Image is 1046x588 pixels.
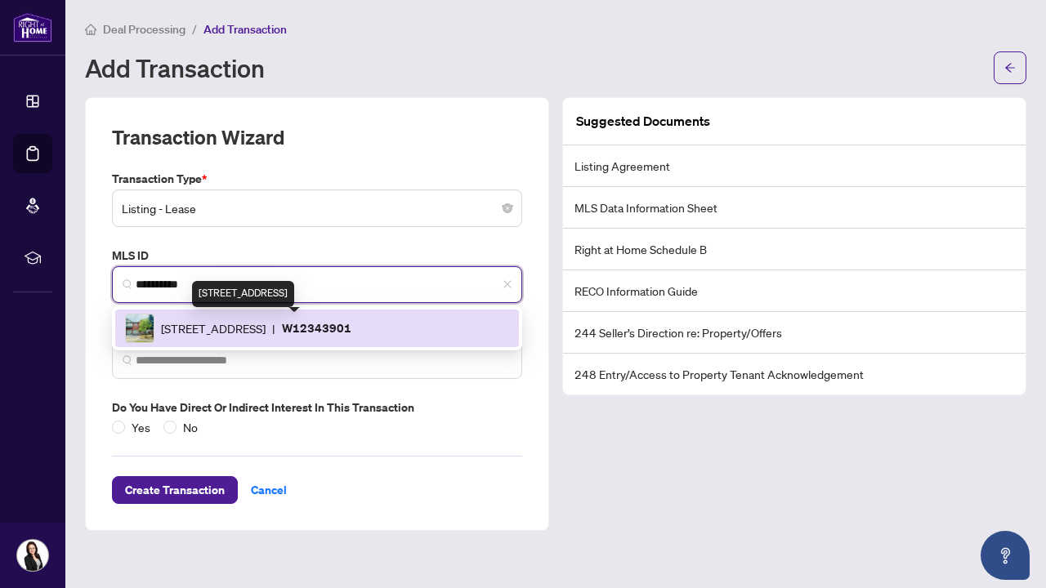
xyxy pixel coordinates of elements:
h2: Transaction Wizard [112,124,284,150]
span: Yes [125,418,157,436]
li: 244 Seller’s Direction re: Property/Offers [563,312,1026,354]
img: IMG-W12343901_1.jpg [126,314,154,342]
li: 248 Entry/Access to Property Tenant Acknowledgement [563,354,1026,394]
span: Create Transaction [125,477,225,503]
label: Do you have direct or indirect interest in this transaction [112,399,522,416]
span: close-circle [503,203,512,213]
li: / [192,20,197,38]
span: home [85,24,96,35]
span: Listing - Lease [122,193,512,224]
span: Add Transaction [203,22,287,37]
li: Listing Agreement [563,145,1026,187]
label: Transaction Type [112,170,522,188]
button: Cancel [238,476,300,504]
p: W12343901 [282,318,351,337]
span: [STREET_ADDRESS] [161,319,266,337]
label: MLS ID [112,247,522,265]
span: Cancel [251,477,287,503]
img: search_icon [123,279,132,289]
span: No [177,418,204,436]
li: Right at Home Schedule B [563,229,1026,270]
span: | [272,319,275,337]
img: search_icon [123,355,132,365]
li: RECO Information Guide [563,270,1026,312]
span: close [503,279,512,289]
button: Create Transaction [112,476,238,504]
article: Suggested Documents [576,111,710,131]
button: Open asap [981,531,1030,580]
span: arrow-left [1004,62,1016,73]
li: MLS Data Information Sheet [563,187,1026,229]
div: [STREET_ADDRESS] [192,281,294,307]
span: Deal Processing [103,22,186,37]
img: Profile Icon [17,540,48,571]
h1: Add Transaction [85,55,265,81]
img: logo [13,12,52,42]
